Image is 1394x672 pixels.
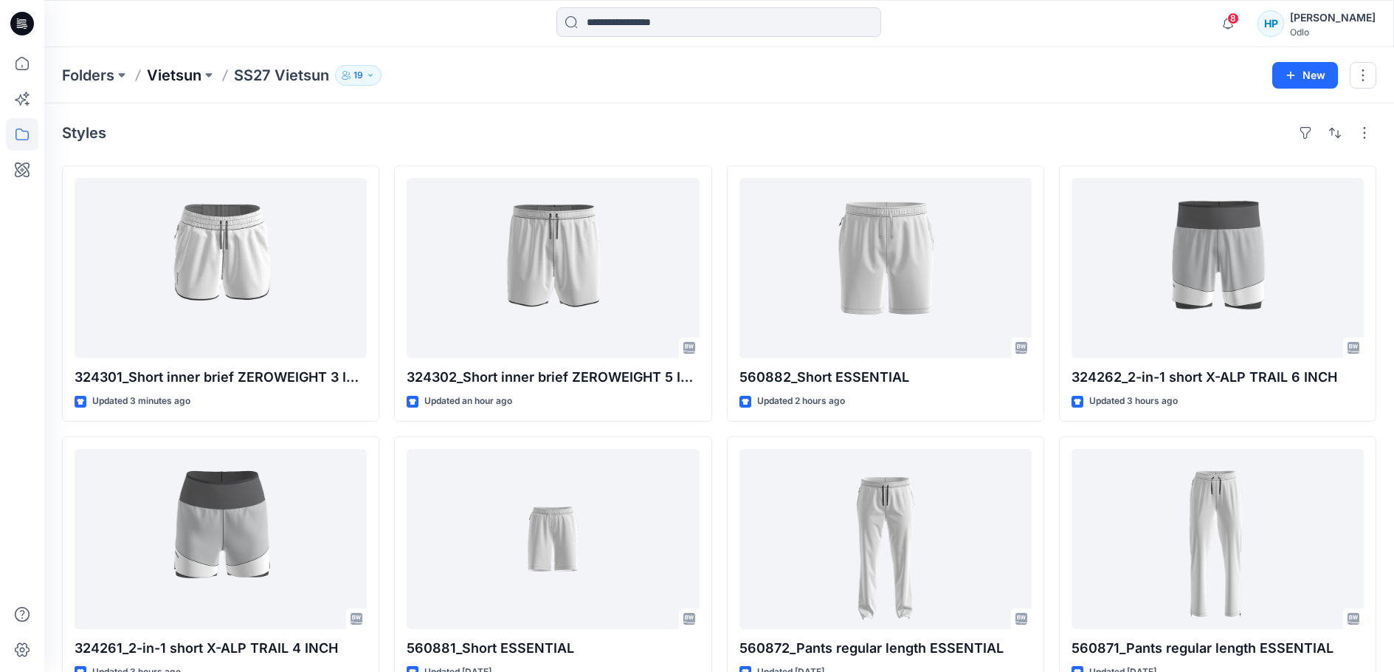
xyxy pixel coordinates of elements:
[739,178,1032,358] a: 560882_Short ESSENTIAL
[739,367,1032,388] p: 560882_Short ESSENTIAL
[147,65,201,86] a: Vietsun
[75,178,367,358] a: 324301_Short inner brief ZEROWEIGHT 3 INCH
[75,449,367,629] a: 324261_2-in-1 short X-ALP TRAIL 4 INCH
[1227,13,1239,24] span: 8
[335,65,382,86] button: 19
[234,65,329,86] p: SS27 Vietsun
[1072,178,1364,358] a: 324262_2-in-1 short X-ALP TRAIL 6 INCH
[1072,449,1364,629] a: 560871_Pants regular length ESSENTIAL
[739,449,1032,629] a: 560872_Pants regular length ESSENTIAL
[739,638,1032,659] p: 560872_Pants regular length ESSENTIAL
[75,638,367,659] p: 324261_2-in-1 short X-ALP TRAIL 4 INCH
[1089,394,1178,409] p: Updated 3 hours ago
[92,394,190,409] p: Updated 3 minutes ago
[1290,9,1376,27] div: [PERSON_NAME]
[757,394,845,409] p: Updated 2 hours ago
[62,124,106,142] h4: Styles
[1272,62,1338,89] button: New
[62,65,114,86] a: Folders
[1290,27,1376,38] div: Odlo
[1072,638,1364,659] p: 560871_Pants regular length ESSENTIAL
[407,449,699,629] a: 560881_Short ESSENTIAL
[1257,10,1284,37] div: HP
[407,178,699,358] a: 324302_Short inner brief ZEROWEIGHT 5 INCH
[424,394,512,409] p: Updated an hour ago
[407,638,699,659] p: 560881_Short ESSENTIAL
[407,367,699,388] p: 324302_Short inner brief ZEROWEIGHT 5 INCH
[353,67,363,83] p: 19
[75,367,367,388] p: 324301_Short inner brief ZEROWEIGHT 3 INCH
[1072,367,1364,388] p: 324262_2-in-1 short X-ALP TRAIL 6 INCH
